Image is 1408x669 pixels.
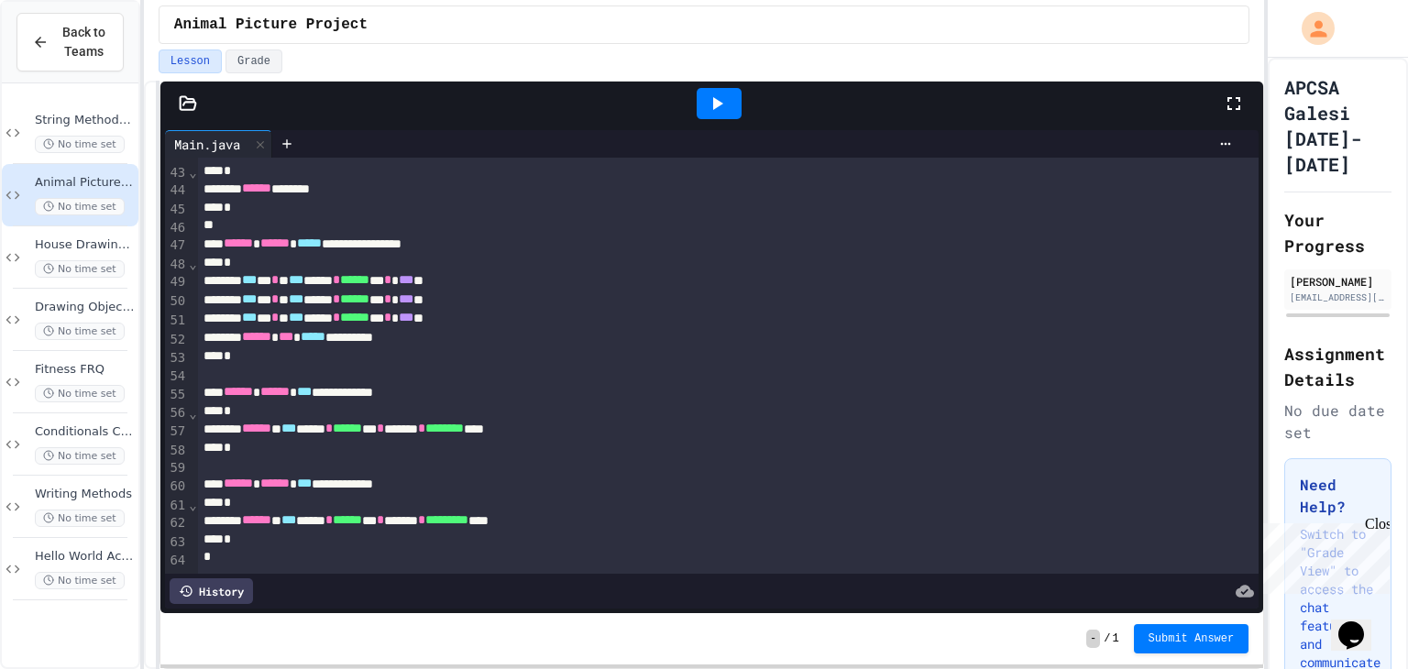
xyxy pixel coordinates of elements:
div: 44 [165,181,188,201]
div: 59 [165,459,188,477]
span: No time set [35,447,125,465]
span: Animal Picture Project [174,14,368,36]
span: Back to Teams [60,23,108,61]
div: 46 [165,219,188,237]
h2: Assignment Details [1284,341,1391,392]
div: 45 [165,201,188,219]
span: Hello World Activity [35,549,135,565]
div: 49 [165,273,188,292]
div: 58 [165,442,188,460]
span: Fold line [188,498,197,512]
span: No time set [35,385,125,402]
div: 43 [165,164,188,182]
span: Submit Answer [1149,631,1235,646]
div: My Account [1282,7,1339,49]
span: No time set [35,323,125,340]
span: No time set [35,260,125,278]
div: 53 [165,349,188,367]
div: 61 [165,497,188,515]
div: 63 [165,533,188,552]
div: 54 [165,367,188,386]
span: No time set [35,136,125,153]
span: No time set [35,198,125,215]
span: Fold line [188,406,197,421]
span: Fold line [188,165,197,180]
button: Back to Teams [16,13,124,71]
div: 60 [165,477,188,497]
div: 47 [165,236,188,256]
span: Conditionals Classwork [35,424,135,440]
div: [PERSON_NAME] [1290,273,1386,290]
div: Chat with us now!Close [7,7,126,116]
div: 64 [165,552,188,570]
div: 62 [165,514,188,533]
iframe: chat widget [1331,596,1390,651]
div: Main.java [165,130,272,158]
span: Writing Methods [35,487,135,502]
span: No time set [35,510,125,527]
span: 1 [1112,631,1118,646]
span: No time set [35,572,125,589]
button: Lesson [159,49,222,73]
button: Grade [225,49,282,73]
button: Submit Answer [1134,624,1249,653]
span: Fitness FRQ [35,362,135,378]
div: Main.java [165,135,249,154]
div: 55 [165,386,188,405]
span: House Drawing Classwork [35,237,135,253]
h2: Your Progress [1284,207,1391,258]
div: 48 [165,256,188,274]
div: 57 [165,422,188,442]
div: History [170,578,253,604]
span: Fold line [188,257,197,271]
span: String Methods Examples [35,113,135,128]
span: Drawing Objects in Java - HW Playposit Code [35,300,135,315]
span: / [1104,631,1110,646]
div: 50 [165,292,188,312]
div: [EMAIL_ADDRESS][DOMAIN_NAME] [1290,291,1386,304]
h1: APCSA Galesi [DATE]-[DATE] [1284,74,1391,177]
div: 56 [165,404,188,422]
iframe: chat widget [1256,516,1390,594]
div: 51 [165,312,188,331]
h3: Need Help? [1300,474,1376,518]
div: No due date set [1284,400,1391,444]
div: 52 [165,331,188,350]
span: Animal Picture Project [35,175,135,191]
span: - [1086,630,1100,648]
